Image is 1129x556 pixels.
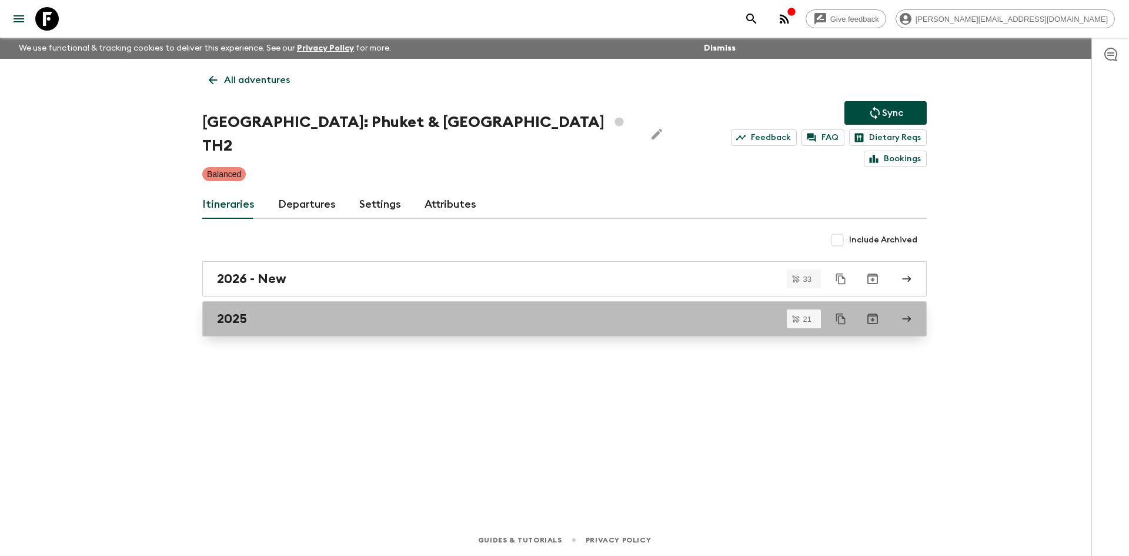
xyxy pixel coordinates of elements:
span: 33 [796,275,819,283]
span: 21 [796,315,819,323]
h2: 2025 [217,311,247,327]
a: Bookings [864,151,927,167]
p: All adventures [224,73,290,87]
p: Balanced [207,168,241,180]
a: Feedback [731,129,797,146]
button: Sync adventure departures to the booking engine [844,101,927,125]
a: Privacy Policy [586,534,651,547]
button: Duplicate [830,308,851,329]
a: 2025 [202,301,927,337]
div: [PERSON_NAME][EMAIL_ADDRESS][DOMAIN_NAME] [896,9,1115,28]
a: FAQ [801,129,844,146]
a: Give feedback [806,9,886,28]
button: Duplicate [830,268,851,289]
p: Sync [882,106,903,120]
button: menu [7,7,31,31]
p: We use functional & tracking cookies to deliver this experience. See our for more. [14,38,396,59]
span: [PERSON_NAME][EMAIL_ADDRESS][DOMAIN_NAME] [909,15,1114,24]
a: Privacy Policy [297,44,354,52]
a: Attributes [425,191,476,219]
span: Give feedback [824,15,886,24]
a: Dietary Reqs [849,129,927,146]
h1: [GEOGRAPHIC_DATA]: Phuket & [GEOGRAPHIC_DATA] TH2 [202,111,636,158]
button: Dismiss [701,40,739,56]
a: Settings [359,191,401,219]
button: Archive [861,267,884,291]
a: Guides & Tutorials [478,534,562,547]
button: Archive [861,307,884,331]
a: All adventures [202,68,296,92]
button: Edit Adventure Title [645,111,669,158]
a: Departures [278,191,336,219]
a: 2026 - New [202,261,927,297]
h2: 2026 - New [217,271,286,287]
a: Itineraries [202,191,255,219]
button: search adventures [740,7,763,31]
span: Include Archived [849,234,917,246]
